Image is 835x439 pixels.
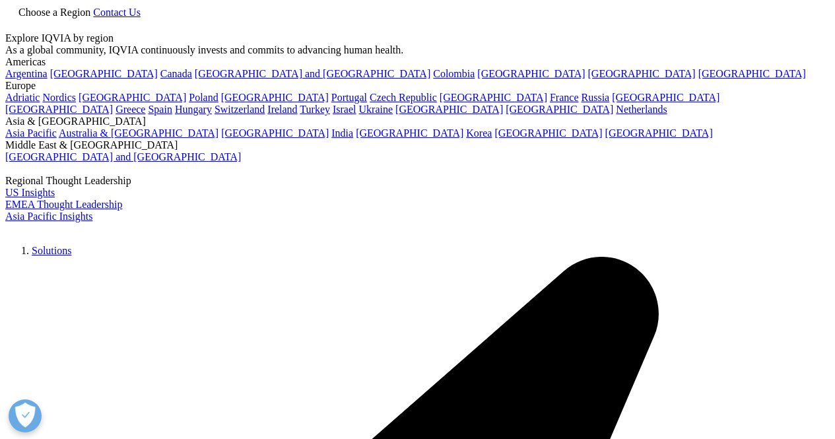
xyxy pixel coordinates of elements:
a: Argentina [5,68,48,79]
div: Americas [5,56,830,68]
a: Korea [466,127,492,139]
a: [GEOGRAPHIC_DATA] [477,68,585,79]
a: Ireland [267,104,297,115]
a: US Insights [5,187,55,198]
a: [GEOGRAPHIC_DATA] [79,92,186,103]
a: Czech Republic [370,92,437,103]
a: [GEOGRAPHIC_DATA] [395,104,503,115]
a: Switzerland [215,104,265,115]
div: Middle East & [GEOGRAPHIC_DATA] [5,139,830,151]
a: Canada [160,68,192,79]
a: Ukraine [359,104,393,115]
a: [GEOGRAPHIC_DATA] [588,68,696,79]
a: Hungary [175,104,212,115]
a: Asia Pacific Insights [5,211,92,222]
a: Poland [189,92,218,103]
div: As a global community, IQVIA continuously invests and commits to advancing human health. [5,44,830,56]
a: India [331,127,353,139]
a: [GEOGRAPHIC_DATA] [440,92,547,103]
a: Australia & [GEOGRAPHIC_DATA] [59,127,218,139]
a: Adriatic [5,92,40,103]
a: [GEOGRAPHIC_DATA] [506,104,613,115]
span: Choose a Region [18,7,90,18]
a: Spain [148,104,172,115]
a: [GEOGRAPHIC_DATA] [612,92,719,103]
a: [GEOGRAPHIC_DATA] [221,127,329,139]
div: Asia & [GEOGRAPHIC_DATA] [5,116,830,127]
a: Netherlands [616,104,667,115]
a: [GEOGRAPHIC_DATA] and [GEOGRAPHIC_DATA] [195,68,430,79]
a: [GEOGRAPHIC_DATA] [698,68,806,79]
div: Europe [5,80,830,92]
a: EMEA Thought Leadership [5,199,122,210]
a: Russia [582,92,610,103]
a: [GEOGRAPHIC_DATA] [5,104,113,115]
a: Solutions [32,245,71,256]
a: Asia Pacific [5,127,57,139]
button: Open Preferences [9,399,42,432]
a: [GEOGRAPHIC_DATA] [50,68,158,79]
a: Turkey [300,104,330,115]
a: [GEOGRAPHIC_DATA] [356,127,463,139]
a: [GEOGRAPHIC_DATA] [494,127,602,139]
a: Portugal [331,92,367,103]
div: Regional Thought Leadership [5,175,830,187]
a: Greece [116,104,145,115]
a: Nordics [42,92,76,103]
a: Colombia [433,68,475,79]
a: [GEOGRAPHIC_DATA] and [GEOGRAPHIC_DATA] [5,151,241,162]
a: [GEOGRAPHIC_DATA] [605,127,713,139]
div: Explore IQVIA by region [5,32,830,44]
a: [GEOGRAPHIC_DATA] [221,92,329,103]
a: France [550,92,579,103]
a: Contact Us [93,7,141,18]
a: Israel [333,104,356,115]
